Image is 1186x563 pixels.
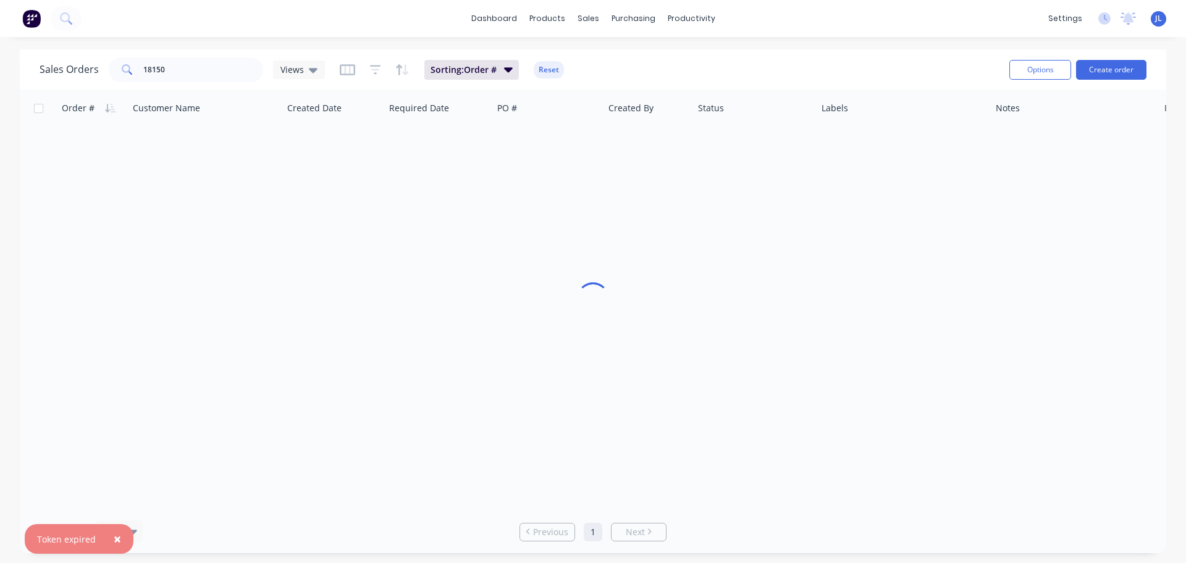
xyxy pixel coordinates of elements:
[389,102,449,114] div: Required Date
[534,61,564,78] button: Reset
[533,526,568,538] span: Previous
[584,523,602,541] a: Page 1 is your current page
[143,57,264,82] input: Search...
[608,102,654,114] div: Created By
[626,526,645,538] span: Next
[101,524,133,554] button: Close
[431,64,497,76] span: Sorting: Order #
[62,102,95,114] div: Order #
[1009,60,1071,80] button: Options
[497,102,517,114] div: PO #
[37,533,96,546] div: Token expired
[698,102,724,114] div: Status
[114,530,121,548] span: ×
[662,9,721,28] div: productivity
[1042,9,1088,28] div: settings
[465,9,523,28] a: dashboard
[280,63,304,76] span: Views
[22,9,41,28] img: Factory
[515,523,671,541] ul: Pagination
[520,526,574,538] a: Previous page
[996,102,1020,114] div: Notes
[1076,60,1146,80] button: Create order
[612,526,666,538] a: Next page
[571,9,605,28] div: sales
[287,102,342,114] div: Created Date
[133,102,200,114] div: Customer Name
[424,60,519,80] button: Sorting:Order #
[822,102,848,114] div: Labels
[1155,13,1162,24] span: JL
[40,64,99,75] h1: Sales Orders
[523,9,571,28] div: products
[605,9,662,28] div: purchasing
